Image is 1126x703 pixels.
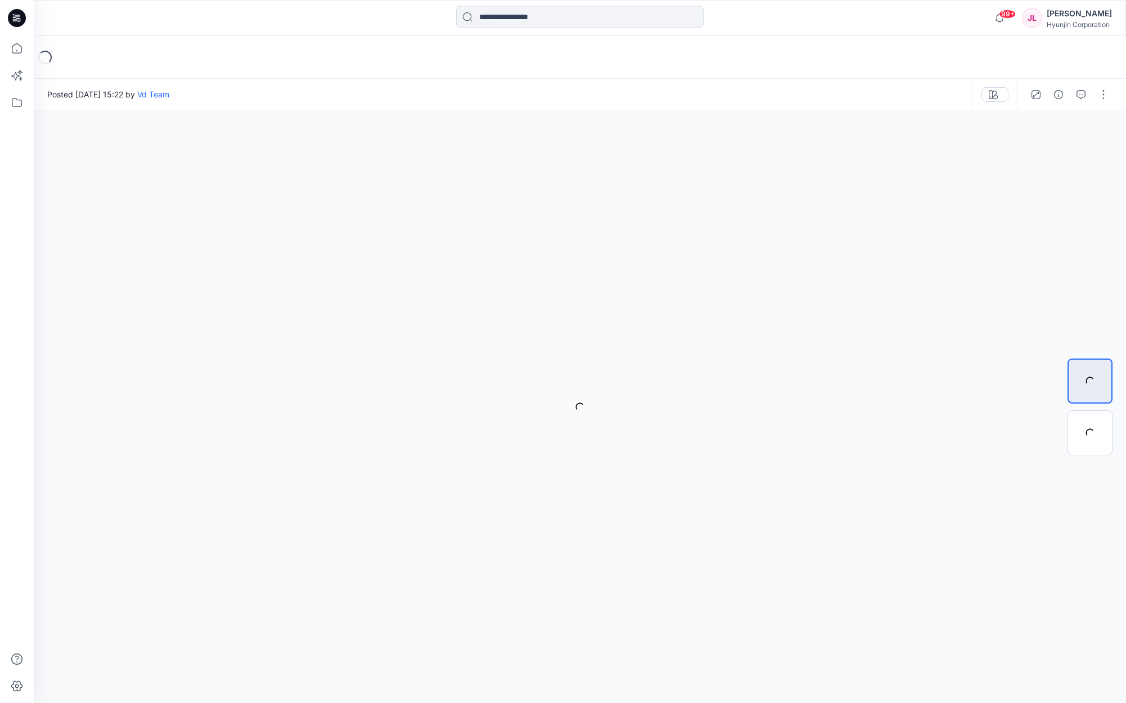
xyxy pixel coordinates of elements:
[1047,20,1112,29] div: Hyunjin Corporation
[137,89,169,99] a: Vd Team
[47,88,169,100] span: Posted [DATE] 15:22 by
[1022,8,1042,28] div: JL
[1050,86,1068,104] button: Details
[1047,7,1112,20] div: [PERSON_NAME]
[999,10,1016,19] span: 99+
